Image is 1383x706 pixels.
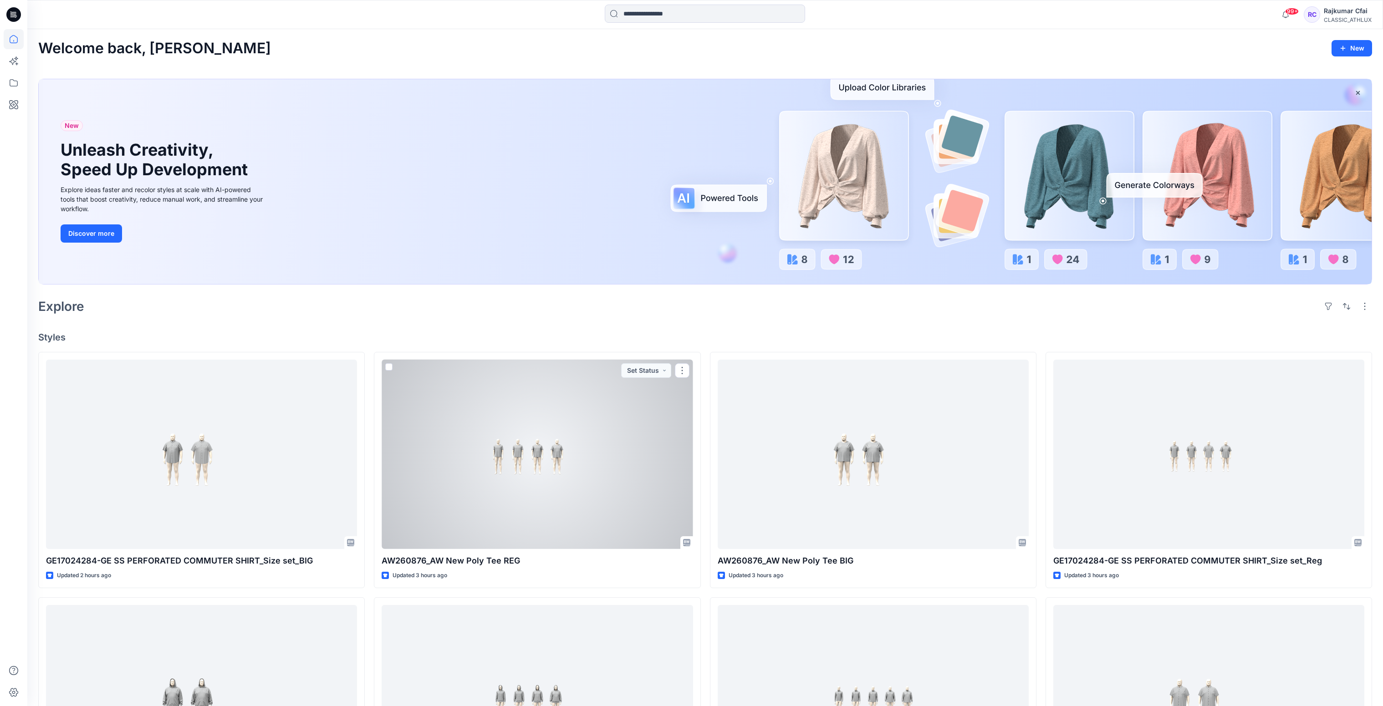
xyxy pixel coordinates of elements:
span: New [65,120,79,131]
div: Rajkumar Cfai [1324,5,1372,16]
a: Discover more [61,224,265,243]
p: Updated 2 hours ago [57,571,111,580]
button: Discover more [61,224,122,243]
div: RC [1304,6,1320,23]
p: Updated 3 hours ago [729,571,783,580]
p: GE17024284-GE SS PERFORATED COMMUTER SHIRT_Size set_BIG [46,554,357,567]
div: CLASSIC_ATHLUX [1324,16,1372,23]
p: Updated 3 hours ago [393,571,447,580]
h2: Welcome back, [PERSON_NAME] [38,40,271,57]
p: GE17024284-GE SS PERFORATED COMMUTER SHIRT_Size set_Reg [1053,554,1364,567]
a: GE17024284-GE SS PERFORATED COMMUTER SHIRT_Size set_BIG [46,360,357,549]
h4: Styles [38,332,1372,343]
span: 99+ [1285,8,1299,15]
p: AW260876_AW New Poly Tee REG [382,554,693,567]
a: AW260876_AW New Poly Tee REG [382,360,693,549]
button: New [1332,40,1372,56]
h1: Unleash Creativity, Speed Up Development [61,140,252,179]
a: GE17024284-GE SS PERFORATED COMMUTER SHIRT_Size set_Reg [1053,360,1364,549]
h2: Explore [38,299,84,314]
div: Explore ideas faster and recolor styles at scale with AI-powered tools that boost creativity, red... [61,185,265,213]
p: Updated 3 hours ago [1064,571,1119,580]
p: AW260876_AW New Poly Tee BIG [718,554,1029,567]
a: AW260876_AW New Poly Tee BIG [718,360,1029,549]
